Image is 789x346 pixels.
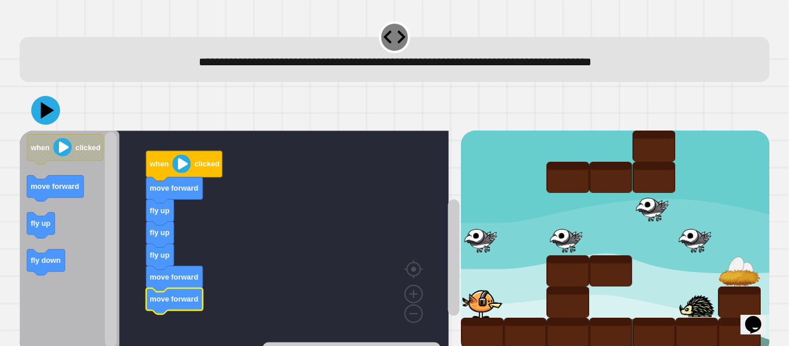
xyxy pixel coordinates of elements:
[30,143,50,152] text: when
[150,206,170,215] text: fly up
[31,219,50,228] text: fly up
[150,295,199,304] text: move forward
[150,228,170,237] text: fly up
[740,300,777,334] iframe: chat widget
[150,160,169,169] text: when
[150,273,199,281] text: move forward
[195,160,219,169] text: clicked
[150,184,199,193] text: move forward
[150,251,170,259] text: fly up
[31,182,79,191] text: move forward
[76,143,101,152] text: clicked
[31,256,61,265] text: fly down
